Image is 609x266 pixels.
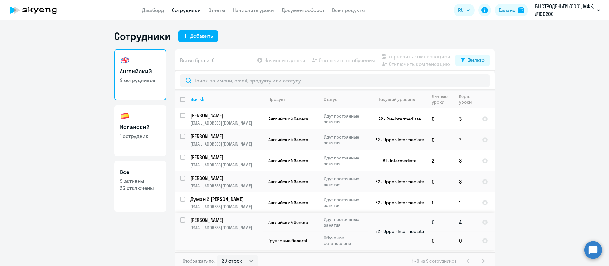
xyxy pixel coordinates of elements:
span: Английский General [268,137,309,143]
p: [PERSON_NAME] [190,175,262,182]
button: Фильтр [455,55,490,66]
td: 4 [454,213,477,231]
h1: Сотрудники [114,30,171,42]
div: Личные уроки [432,94,454,105]
div: Добавить [190,32,213,40]
a: Документооборот [282,7,324,13]
td: 0 [427,129,454,150]
span: Отображать по: [183,258,215,264]
a: Отчеты [208,7,225,13]
td: 3 [454,150,477,171]
a: [PERSON_NAME] [190,217,263,224]
p: [PERSON_NAME] [190,112,262,119]
p: Идут постоянные занятия [324,197,367,208]
p: [PERSON_NAME] [190,217,262,224]
p: [EMAIL_ADDRESS][DOMAIN_NAME] [190,204,263,210]
p: Идут постоянные занятия [324,217,367,228]
td: 6 [427,108,454,129]
img: spanish [120,111,130,121]
span: RU [458,6,464,14]
td: 0 [427,171,454,192]
td: 3 [454,171,477,192]
td: B2 - Upper-Intermediate [368,192,427,213]
a: Думан 2 [PERSON_NAME] [190,196,263,203]
p: [EMAIL_ADDRESS][DOMAIN_NAME] [190,141,263,147]
span: Групповые General [268,238,307,243]
td: B2 - Upper-Intermediate [368,171,427,192]
a: [PERSON_NAME] [190,175,263,182]
a: Испанский1 сотрудник [114,105,166,156]
p: 9 сотрудников [120,77,160,84]
p: Идут постоянные занятия [324,176,367,187]
h3: Испанский [120,123,160,131]
p: [PERSON_NAME] [190,154,262,161]
td: A2 - Pre-Intermediate [368,108,427,129]
span: Вы выбрали: 0 [180,56,215,64]
div: Статус [324,96,337,102]
h3: Все [120,168,160,176]
h3: Английский [120,67,160,75]
td: 0 [427,231,454,250]
a: [PERSON_NAME] [190,133,263,140]
div: Имя [190,96,263,102]
td: 1 [454,192,477,213]
img: balance [518,7,524,13]
p: Идут постоянные занятия [324,134,367,146]
td: 7 [454,129,477,150]
p: [EMAIL_ADDRESS][DOMAIN_NAME] [190,120,263,126]
p: 9 активны [120,178,160,185]
p: [PERSON_NAME] [190,133,262,140]
span: Английский General [268,219,309,225]
p: 1 сотрудник [120,133,160,139]
p: Идут постоянные занятия [324,155,367,166]
div: Корп. уроки [459,94,477,105]
td: 0 [427,213,454,231]
p: БЫСТРОДЕНЬГИ (ООО), МФК, #100200 [535,3,594,18]
a: Английский9 сотрудников [114,49,166,100]
td: B2 - Upper-Intermediate [368,129,427,150]
td: 0 [454,231,477,250]
a: [PERSON_NAME] [190,112,263,119]
a: Начислить уроки [233,7,274,13]
p: [EMAIL_ADDRESS][DOMAIN_NAME] [190,225,263,230]
span: 1 - 9 из 9 сотрудников [412,258,457,264]
span: Английский General [268,200,309,205]
div: Баланс [499,6,515,14]
p: [EMAIL_ADDRESS][DOMAIN_NAME] [190,162,263,168]
a: [PERSON_NAME] [190,154,263,161]
p: Обучение остановлено [324,235,367,246]
div: Имя [190,96,199,102]
button: Балансbalance [495,4,528,16]
img: english [120,55,130,65]
input: Поиск по имени, email, продукту или статусу [180,74,490,87]
span: Английский General [268,116,309,122]
p: [EMAIL_ADDRESS][DOMAIN_NAME] [190,183,263,189]
p: 26 отключены [120,185,160,191]
a: Сотрудники [172,7,201,13]
span: Английский General [268,158,309,164]
button: Добавить [178,30,218,42]
td: B1 - Intermediate [368,150,427,171]
div: Продукт [268,96,285,102]
div: Текущий уровень [373,96,426,102]
td: 2 [427,150,454,171]
td: B2 - Upper-Intermediate [368,213,427,250]
td: 1 [427,192,454,213]
a: Все продукты [332,7,365,13]
a: Все9 активны26 отключены [114,161,166,212]
button: БЫСТРОДЕНЬГИ (ООО), МФК, #100200 [532,3,604,18]
button: RU [454,4,475,16]
td: 3 [454,108,477,129]
p: Идут постоянные занятия [324,113,367,125]
span: Английский General [268,179,309,185]
p: Думан 2 [PERSON_NAME] [190,196,262,203]
div: Текущий уровень [379,96,415,102]
a: Дашборд [142,7,164,13]
div: Фильтр [468,56,485,64]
